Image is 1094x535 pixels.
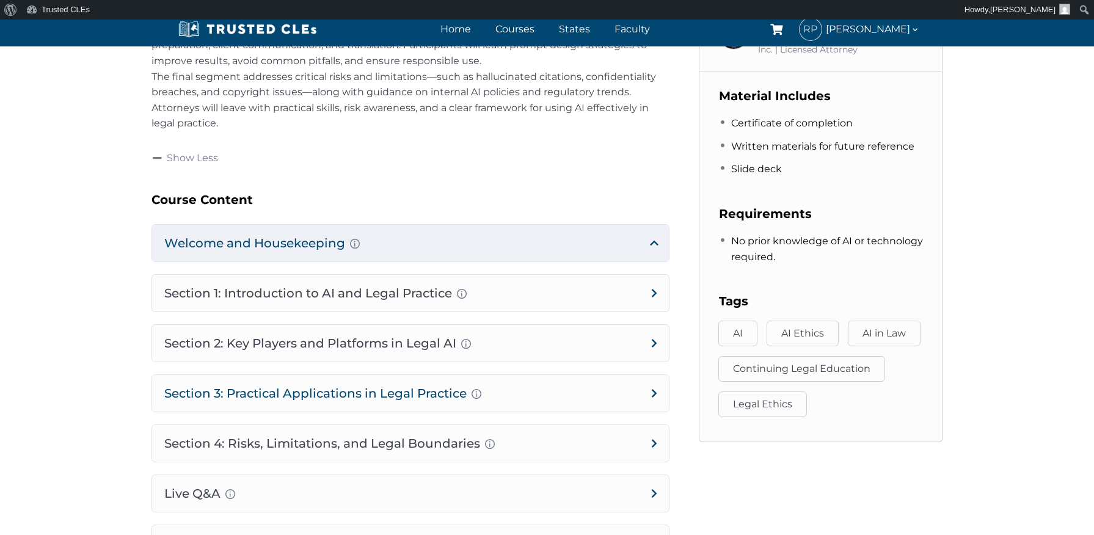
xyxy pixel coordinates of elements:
a: Courses [492,20,538,38]
h4: Live Q&A [152,475,669,512]
a: Legal Ethics [718,391,807,417]
span: Certificate of completion [731,115,853,131]
a: AI Ethics [767,321,839,346]
a: AI [718,321,757,346]
a: Continuing Legal Education [718,356,885,382]
a: Faculty [611,20,653,38]
a: Show Less [151,151,219,166]
h4: Section 3: Practical Applications in Legal Practice [152,375,669,412]
a: AI in Law [848,321,921,346]
span: [PERSON_NAME] [990,5,1056,14]
h4: Section 1: Introduction to AI and Legal Practice [152,275,669,311]
h4: Section 2: Key Players and Platforms in Legal AI [152,325,669,362]
h3: Material Includes [719,86,923,106]
a: Home [437,20,474,38]
span: The final segment addresses critical risks and limitations—such as hallucinated citations, confid... [151,71,656,98]
h3: Tags [719,291,923,311]
span: Attorneys will leave with practical skills, risk awareness, and a clear framework for using AI ef... [151,102,649,129]
a: States [556,20,593,38]
h4: Section 4: Risks, Limitations, and Legal Boundaries [152,425,669,462]
img: Trusted CLEs [175,20,321,38]
h3: Requirements [719,204,923,224]
h3: Course Content [151,190,669,209]
span: Show Less [167,151,218,165]
span: Slide deck [731,161,782,177]
span: [PERSON_NAME] [826,21,920,37]
span: No prior knowledge of AI or technology required. [731,233,923,264]
span: Written materials for future reference [731,139,914,155]
span: RP [800,18,822,40]
h4: Welcome and Housekeeping [152,225,669,261]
